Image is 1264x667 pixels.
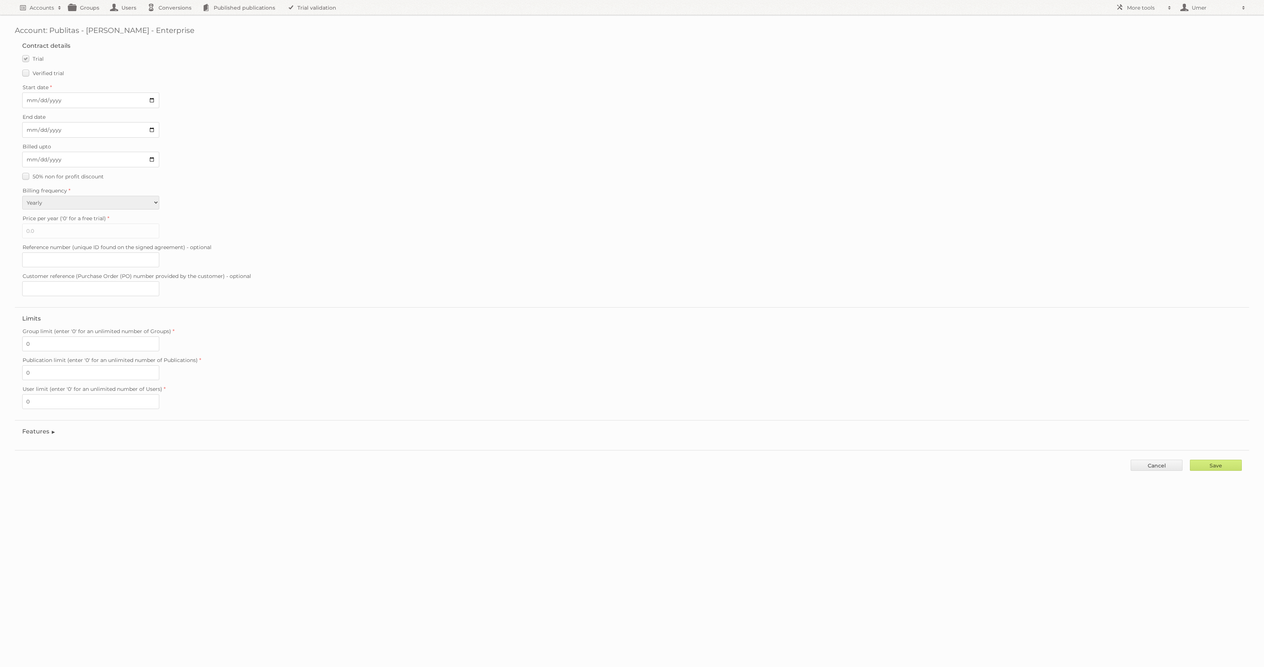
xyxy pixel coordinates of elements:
[23,357,198,363] span: Publication limit (enter '0' for an unlimited number of Publications)
[22,42,70,49] legend: Contract details
[30,4,54,11] h2: Accounts
[1131,460,1183,471] a: Cancel
[23,273,251,279] span: Customer reference (Purchase Order (PO) number provided by the customer) - optional
[22,428,56,435] legend: Features
[23,386,162,392] span: User limit (enter '0' for an unlimited number of Users)
[23,328,171,335] span: Group limit (enter '0' for an unlimited number of Groups)
[1127,4,1164,11] h2: More tools
[15,26,1249,35] h1: Account: Publitas - [PERSON_NAME] - Enterprise
[1190,460,1242,471] input: Save
[23,244,211,251] span: Reference number (unique ID found on the signed agreement) - optional
[1190,4,1238,11] h2: Umer
[23,215,106,222] span: Price per year ('0' for a free trial)
[33,56,44,62] span: Trial
[22,315,41,322] legend: Limits
[23,143,51,150] span: Billed upto
[23,114,46,120] span: End date
[33,70,64,77] span: Verified trial
[23,187,67,194] span: Billing frequency
[33,173,104,180] span: 50% non for profit discount
[23,84,49,91] span: Start date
